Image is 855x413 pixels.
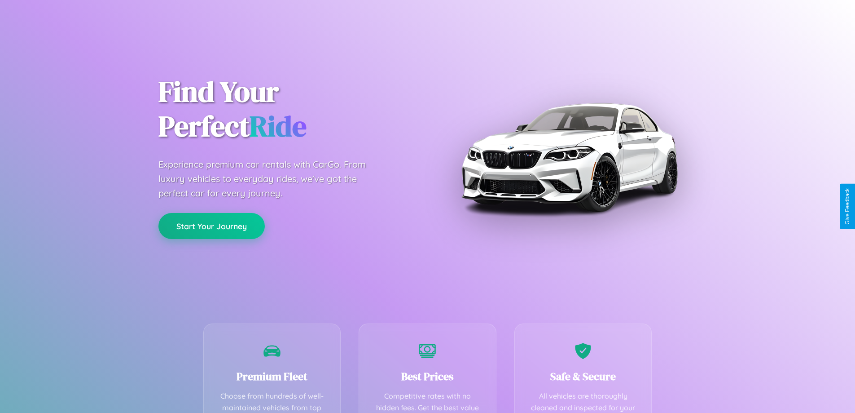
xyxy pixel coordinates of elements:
div: Give Feedback [844,188,851,225]
button: Start Your Journey [158,213,265,239]
p: Experience premium car rentals with CarGo. From luxury vehicles to everyday rides, we've got the ... [158,157,383,200]
h3: Best Prices [373,369,482,384]
span: Ride [250,107,307,146]
img: Premium BMW car rental vehicle [457,45,681,270]
h1: Find Your Perfect [158,75,414,144]
h3: Safe & Secure [528,369,638,384]
h3: Premium Fleet [217,369,327,384]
